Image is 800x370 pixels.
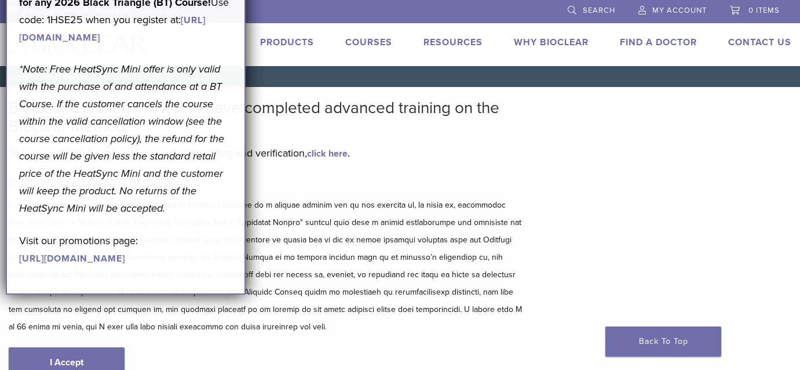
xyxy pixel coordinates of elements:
[423,37,483,48] a: Resources
[652,6,707,15] span: My Account
[514,37,589,48] a: Why Bioclear
[728,37,791,48] a: Contact Us
[5,72,30,81] a: Home
[9,177,525,191] h5: Disclaimer and Release of Liability
[345,37,392,48] a: Courses
[19,63,224,215] em: *Note: Free HeatSync Mini offer is only valid with the purchase of and attendance at a BT Course....
[19,14,206,43] a: [URL][DOMAIN_NAME]
[9,197,525,336] p: L ipsumdolor sita con adipisc eli se doeiusmod te Incididu utlaboree do m aliquae adminim ven qu ...
[9,144,525,162] p: To learn more about the different types of training and verification, .
[583,6,615,15] span: Search
[605,327,721,357] a: Back To Top
[307,148,348,159] a: click here
[260,37,314,48] a: Products
[19,253,125,264] a: [URL][DOMAIN_NAME]
[620,37,697,48] a: Find A Doctor
[9,99,525,136] h2: Bioclear Certified Providers have completed advanced training on the Bioclear Method.
[19,232,232,267] p: Visit our promotions page:
[748,6,780,15] span: 0 items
